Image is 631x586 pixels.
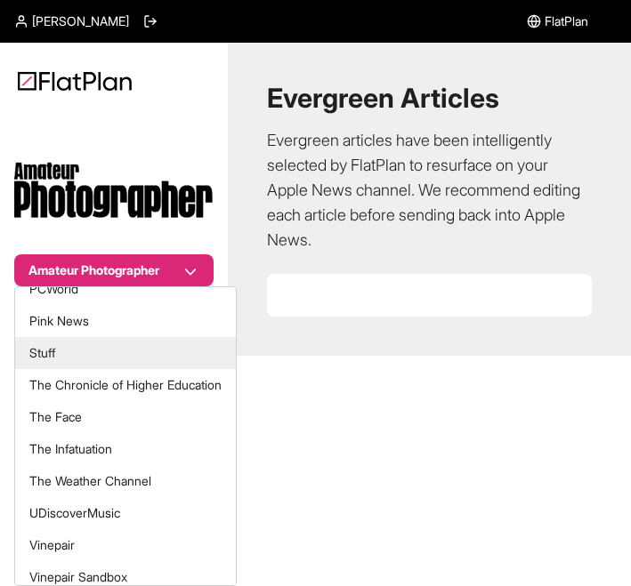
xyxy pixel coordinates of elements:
button: UDiscoverMusic [15,497,236,529]
button: The Chronicle of Higher Education [15,369,236,401]
button: Pink News [15,305,236,337]
button: PCWorld [15,273,236,305]
button: Vinepair [15,529,236,561]
div: Amateur Photographer [14,286,237,586]
button: Amateur Photographer [14,254,214,286]
button: The Infatuation [15,433,236,465]
button: Stuff [15,337,236,369]
button: The Face [15,401,236,433]
button: The Weather Channel [15,465,236,497]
